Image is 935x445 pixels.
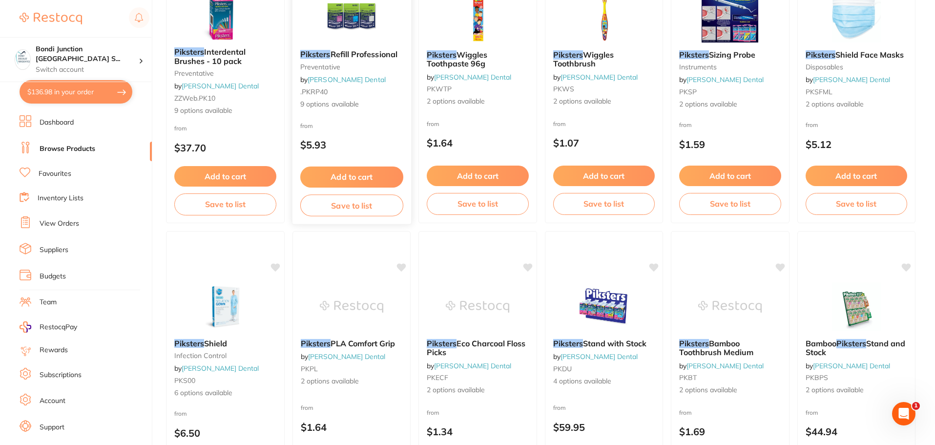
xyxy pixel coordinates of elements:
[553,85,574,93] span: PKWS
[427,73,511,82] span: by
[40,423,64,432] a: Support
[331,339,395,348] span: PLA Comfort Grip
[174,364,259,373] span: by
[427,361,511,370] span: by
[20,321,77,333] a: RestocqPay
[561,352,638,361] a: [PERSON_NAME] Dental
[301,377,403,386] span: 2 options available
[709,50,755,60] span: Sizing Probe
[427,339,525,357] span: Eco Charcoal Floss Picks
[427,339,529,357] b: Piksters Eco Charcoal Floss Picks
[300,49,330,59] em: Piksters
[553,339,655,348] b: Piksters Stand with Stock
[174,47,246,65] span: Interdental Brushes - 10 pack
[553,50,614,68] span: Wiggles Toothbrush
[679,426,781,437] p: $1.69
[427,85,452,93] span: PKWTP
[806,361,890,370] span: by
[40,322,77,332] span: RestocqPay
[182,364,259,373] a: [PERSON_NAME] Dental
[813,361,890,370] a: [PERSON_NAME] Dental
[698,282,762,331] img: Piksters Bamboo Toothbrush Medium
[40,370,82,380] a: Subscriptions
[308,75,386,84] a: [PERSON_NAME] Dental
[36,44,139,64] h4: Bondi Junction Sydney Specialist Periodontics
[40,272,66,281] a: Budgets
[553,166,655,186] button: Add to cart
[174,193,276,215] button: Save to list
[553,422,655,433] p: $59.95
[553,377,655,386] span: 4 options available
[806,139,908,150] p: $5.12
[806,373,828,382] span: PKBPS
[182,82,259,90] a: [PERSON_NAME] Dental
[806,339,836,348] span: Bamboo
[40,219,79,229] a: View Orders
[427,97,529,106] span: 2 options available
[892,402,915,425] iframe: Intercom live chat
[20,80,132,104] button: $136.98 in your order
[427,426,529,437] p: $1.34
[553,97,655,106] span: 2 options available
[174,376,195,385] span: PKS00
[806,166,908,186] button: Add to cart
[553,137,655,148] p: $1.07
[427,373,448,382] span: PKECF
[427,50,457,60] em: Piksters
[553,352,638,361] span: by
[320,282,383,331] img: Piksters PLA Comfort Grip
[806,121,818,128] span: from
[806,63,908,71] small: disposables
[553,50,583,60] em: Piksters
[679,50,709,60] em: Piksters
[561,73,638,82] a: [PERSON_NAME] Dental
[39,169,71,179] a: Favourites
[300,63,403,71] small: preventative
[427,193,529,214] button: Save to list
[40,144,95,154] a: Browse Products
[679,63,781,71] small: instruments
[174,388,276,398] span: 6 options available
[572,282,636,331] img: Piksters Stand with Stock
[427,120,439,127] span: from
[20,321,31,333] img: RestocqPay
[813,75,890,84] a: [PERSON_NAME] Dental
[301,422,403,433] p: $1.64
[38,193,83,203] a: Inventory Lists
[825,282,888,331] img: Bamboo Piksters Stand and Stock
[300,122,312,129] span: from
[553,404,566,411] span: from
[679,373,697,382] span: PKBT
[806,193,908,214] button: Save to list
[679,121,692,128] span: from
[553,193,655,214] button: Save to list
[806,100,908,109] span: 2 options available
[806,426,908,437] p: $44.94
[193,282,257,331] img: Piksters Shield
[679,385,781,395] span: 2 options available
[301,352,385,361] span: by
[806,385,908,395] span: 2 options available
[553,339,583,348] em: Piksters
[806,50,835,60] em: Piksters
[806,339,905,357] span: Stand and Stock
[174,166,276,187] button: Add to cart
[300,100,403,109] span: 9 options available
[679,139,781,150] p: $1.59
[300,139,403,150] p: $5.93
[686,75,764,84] a: [PERSON_NAME] Dental
[174,47,276,65] b: Piksters Interdental Brushes - 10 pack
[174,94,215,103] span: ZZWeb.PK10
[301,339,331,348] em: Piksters
[300,194,403,216] button: Save to list
[427,166,529,186] button: Add to cart
[686,361,764,370] a: [PERSON_NAME] Dental
[20,7,82,30] a: Restocq Logo
[427,50,529,68] b: Piksters Wiggles Toothpaste 96g
[912,402,920,410] span: 1
[679,339,709,348] em: Piksters
[427,137,529,148] p: $1.64
[174,69,276,77] small: preventative
[40,118,74,127] a: Dashboard
[330,49,397,59] span: Refill Professional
